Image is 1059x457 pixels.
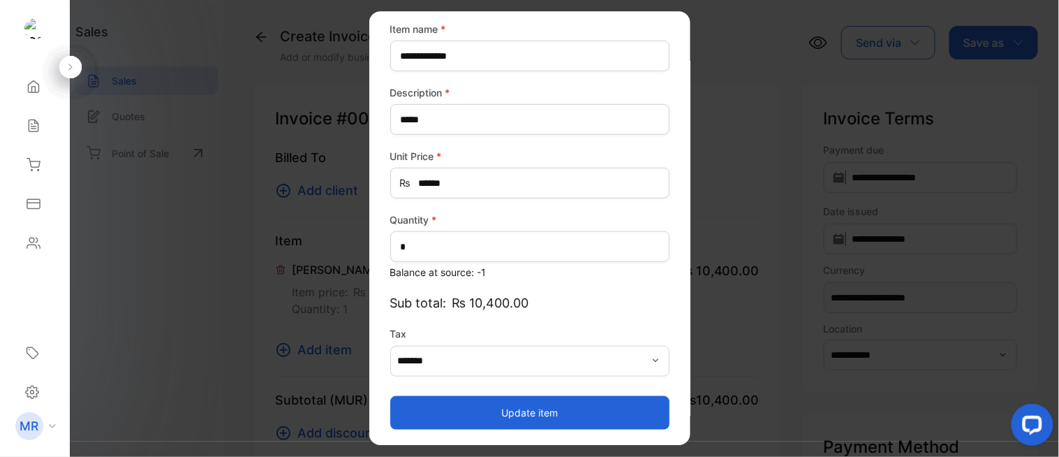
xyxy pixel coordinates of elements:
[1000,398,1059,457] iframe: LiveChat chat widget
[400,176,411,191] span: ₨
[20,417,39,435] p: MR
[452,293,529,312] span: ₨ 10,400.00
[390,265,669,280] p: Balance at source: -1
[390,149,669,164] label: Unit Price
[390,85,669,100] label: Description
[390,396,669,430] button: Update item
[390,22,669,36] label: Item name
[390,326,669,341] label: Tax
[24,18,45,39] img: logo
[390,212,669,227] label: Quantity
[390,293,669,312] p: Sub total:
